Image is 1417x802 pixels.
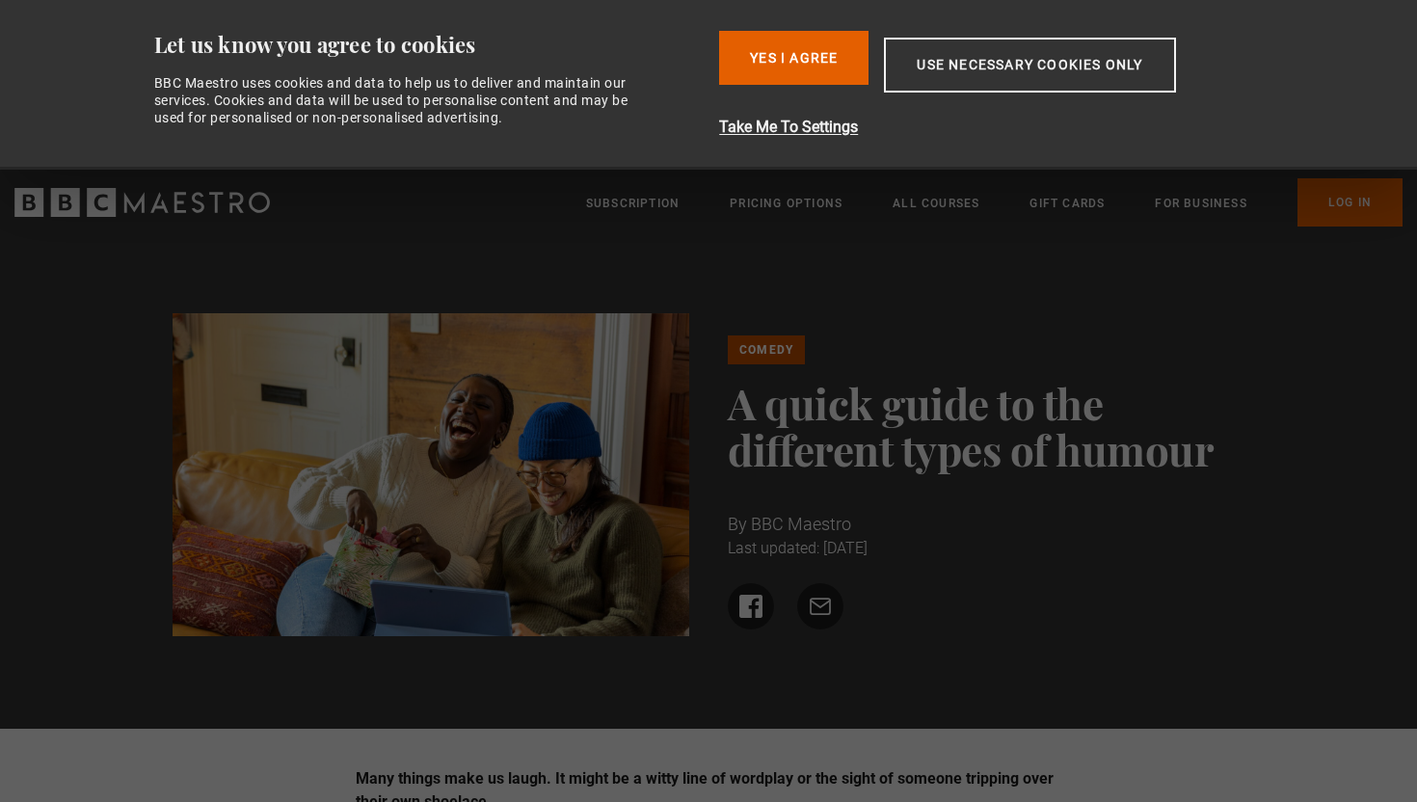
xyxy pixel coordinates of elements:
nav: Primary [586,178,1403,227]
a: All Courses [893,194,979,213]
a: Log In [1297,178,1403,227]
span: By [728,514,747,534]
time: Last updated: [DATE] [728,539,868,557]
a: Gift Cards [1029,194,1105,213]
a: Pricing Options [730,194,842,213]
div: BBC Maestro uses cookies and data to help us to deliver and maintain our services. Cookies and da... [154,74,650,127]
button: Take Me To Settings [719,116,1277,139]
button: Use necessary cookies only [884,38,1175,93]
a: For business [1155,194,1246,213]
div: Let us know you agree to cookies [154,31,705,59]
button: Yes I Agree [719,31,869,85]
span: BBC Maestro [751,514,851,534]
h1: A quick guide to the different types of humour [728,380,1245,472]
a: Comedy [728,335,805,364]
a: Subscription [586,194,680,213]
svg: BBC Maestro [14,188,270,217]
img: people laughing [173,313,690,636]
